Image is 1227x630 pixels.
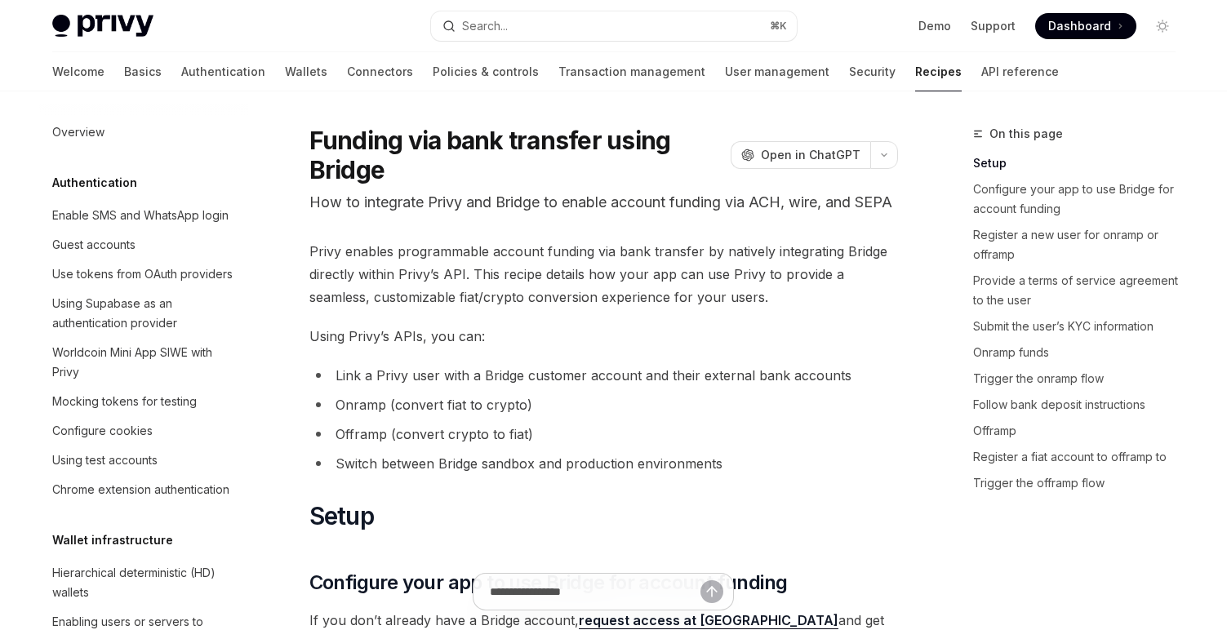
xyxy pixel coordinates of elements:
a: Trigger the onramp flow [973,366,1189,392]
a: Wallets [285,52,327,91]
a: Dashboard [1035,13,1136,39]
a: Onramp funds [973,339,1189,366]
a: Setup [973,150,1189,176]
div: Guest accounts [52,235,136,255]
a: User management [725,52,829,91]
span: Dashboard [1048,18,1111,34]
span: Open in ChatGPT [761,147,860,163]
div: Use tokens from OAuth providers [52,264,233,284]
a: Use tokens from OAuth providers [39,260,248,289]
a: Policies & controls [433,52,539,91]
a: Guest accounts [39,230,248,260]
button: Send message [700,580,723,603]
a: Using Supabase as an authentication provider [39,289,248,338]
a: Support [971,18,1016,34]
a: Demo [918,18,951,34]
a: Security [849,52,896,91]
a: Worldcoin Mini App SIWE with Privy [39,338,248,387]
a: Connectors [347,52,413,91]
div: Enable SMS and WhatsApp login [52,206,229,225]
a: Basics [124,52,162,91]
span: On this page [989,124,1063,144]
a: Welcome [52,52,104,91]
div: Overview [52,122,104,142]
button: Open in ChatGPT [731,141,870,169]
a: Configure your app to use Bridge for account funding [973,176,1189,222]
button: Toggle dark mode [1149,13,1176,39]
span: ⌘ K [770,20,787,33]
li: Onramp (convert fiat to crypto) [309,393,898,416]
a: Using test accounts [39,446,248,475]
span: Using Privy’s APIs, you can: [309,325,898,348]
a: Submit the user’s KYC information [973,313,1189,339]
div: Search... [462,16,508,36]
a: Provide a terms of service agreement to the user [973,268,1189,313]
a: API reference [981,52,1059,91]
img: light logo [52,15,153,38]
li: Switch between Bridge sandbox and production environments [309,452,898,475]
a: Hierarchical deterministic (HD) wallets [39,558,248,607]
a: Register a fiat account to offramp to [973,444,1189,470]
a: Recipes [915,52,962,91]
div: Configure cookies [52,421,153,441]
div: Hierarchical deterministic (HD) wallets [52,563,238,602]
h5: Wallet infrastructure [52,530,173,550]
a: Transaction management [558,52,705,91]
a: Chrome extension authentication [39,475,248,504]
li: Offramp (convert crypto to fiat) [309,423,898,446]
li: Link a Privy user with a Bridge customer account and their external bank accounts [309,364,898,387]
a: Register a new user for onramp or offramp [973,222,1189,268]
span: Setup [309,501,374,530]
span: Privy enables programmable account funding via bank transfer by natively integrating Bridge direc... [309,240,898,308]
div: Worldcoin Mini App SIWE with Privy [52,343,238,382]
div: Mocking tokens for testing [52,392,197,411]
div: Using test accounts [52,450,158,470]
a: Authentication [181,52,265,91]
a: Follow bank deposit instructions [973,392,1189,418]
p: How to integrate Privy and Bridge to enable account funding via ACH, wire, and SEPA [309,191,898,214]
button: Search...⌘K [431,11,797,41]
a: Overview [39,118,248,147]
div: Using Supabase as an authentication provider [52,294,238,333]
a: Offramp [973,418,1189,444]
a: Configure cookies [39,416,248,446]
a: Enable SMS and WhatsApp login [39,201,248,230]
a: Trigger the offramp flow [973,470,1189,496]
h1: Funding via bank transfer using Bridge [309,126,724,184]
a: Mocking tokens for testing [39,387,248,416]
h5: Authentication [52,173,137,193]
div: Chrome extension authentication [52,480,229,499]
